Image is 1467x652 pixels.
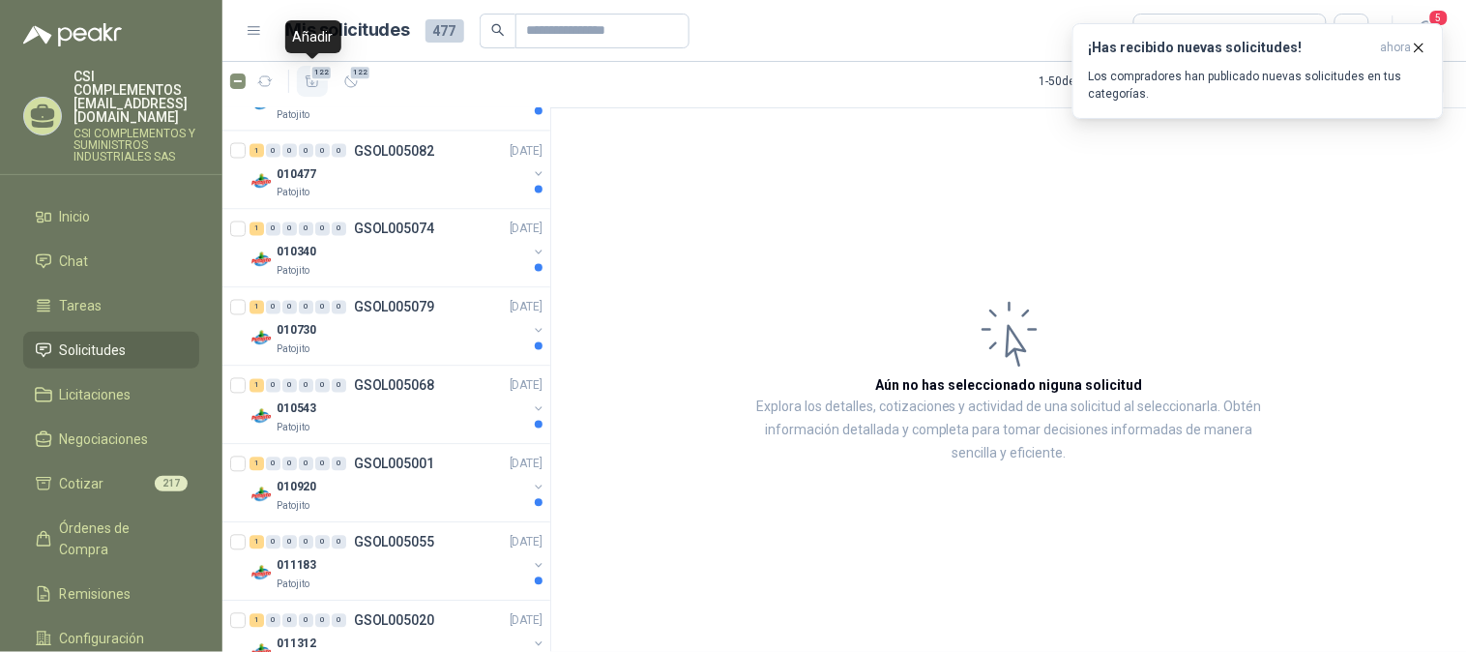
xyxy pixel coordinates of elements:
[249,458,264,471] div: 1
[315,536,330,549] div: 0
[266,536,280,549] div: 0
[277,186,309,201] p: Patojito
[354,301,434,314] p: GSOL005079
[60,251,89,272] span: Chat
[277,244,316,262] p: 010340
[510,456,543,474] p: [DATE]
[282,222,297,236] div: 0
[299,536,313,549] div: 0
[249,562,273,585] img: Company Logo
[299,301,313,314] div: 0
[332,614,346,628] div: 0
[282,301,297,314] div: 0
[354,614,434,628] p: GSOL005020
[876,374,1143,396] h3: Aún no has seleccionado niguna solicitud
[266,222,280,236] div: 0
[23,287,199,324] a: Tareas
[277,322,316,341] p: 010730
[60,295,103,316] span: Tareas
[277,578,309,593] p: Patojito
[23,465,199,502] a: Cotizar217
[299,458,313,471] div: 0
[332,536,346,549] div: 0
[354,458,434,471] p: GSOL005001
[510,534,543,552] p: [DATE]
[315,458,330,471] div: 0
[354,379,434,393] p: GSOL005068
[23,332,199,369] a: Solicitudes
[277,421,309,436] p: Patojito
[249,144,264,158] div: 1
[354,144,434,158] p: GSOL005082
[1146,20,1187,42] div: Todas
[510,299,543,317] p: [DATE]
[249,484,273,507] img: Company Logo
[249,536,264,549] div: 1
[277,557,316,576] p: 011183
[1089,40,1373,56] h3: ¡Has recibido nuevas solicitudes!
[332,301,346,314] div: 0
[249,374,546,436] a: 1 0 0 0 0 0 GSOL005068[DATE] Company Logo010543Patojito
[249,218,546,280] a: 1 0 0 0 0 0 GSOL005074[DATE] Company Logo010340Patojito
[297,66,328,97] button: 122
[315,144,330,158] div: 0
[282,458,297,471] div: 0
[23,376,199,413] a: Licitaciones
[354,222,434,236] p: GSOL005074
[510,612,543,631] p: [DATE]
[155,476,188,491] span: 217
[282,536,297,549] div: 0
[299,379,313,393] div: 0
[249,301,264,314] div: 1
[1428,9,1450,27] span: 5
[249,531,546,593] a: 1 0 0 0 0 0 GSOL005055[DATE] Company Logo011183Patojito
[249,249,273,272] img: Company Logo
[1409,14,1444,48] button: 5
[299,144,313,158] div: 0
[73,70,199,124] p: CSI COMPLEMENTOS [EMAIL_ADDRESS][DOMAIN_NAME]
[315,614,330,628] div: 0
[277,264,309,280] p: Patojito
[277,342,309,358] p: Patojito
[1381,40,1412,56] span: ahora
[1040,66,1159,97] div: 1 - 50 de 273
[23,576,199,612] a: Remisiones
[266,379,280,393] div: 0
[60,583,132,605] span: Remisiones
[425,19,464,43] span: 477
[282,614,297,628] div: 0
[282,379,297,393] div: 0
[266,144,280,158] div: 0
[309,65,333,80] span: 122
[510,221,543,239] p: [DATE]
[23,243,199,280] a: Chat
[277,400,316,419] p: 010543
[277,165,316,184] p: 010477
[285,20,341,53] div: Añadir
[60,206,91,227] span: Inicio
[60,429,149,450] span: Negociaciones
[1089,68,1427,103] p: Los compradores han publicado nuevas solicitudes en tus categorías.
[277,499,309,515] p: Patojito
[282,144,297,158] div: 0
[348,65,371,80] span: 122
[249,453,546,515] a: 1 0 0 0 0 0 GSOL005001[DATE] Company Logo010920Patojito
[266,301,280,314] div: 0
[299,222,313,236] div: 0
[23,198,199,235] a: Inicio
[315,379,330,393] div: 0
[1072,23,1444,119] button: ¡Has recibido nuevas solicitudes!ahora Los compradores han publicado nuevas solicitudes en tus ca...
[299,614,313,628] div: 0
[249,379,264,393] div: 1
[23,421,199,458] a: Negociaciones
[332,222,346,236] div: 0
[315,222,330,236] div: 0
[249,139,546,201] a: 1 0 0 0 0 0 GSOL005082[DATE] Company Logo010477Patojito
[277,479,316,497] p: 010920
[60,340,127,361] span: Solicitudes
[336,66,367,97] button: 122
[286,16,410,44] h1: Mis solicitudes
[266,458,280,471] div: 0
[249,222,264,236] div: 1
[745,396,1274,465] p: Explora los detalles, cotizaciones y actividad de una solicitud al seleccionarla. Obtén informaci...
